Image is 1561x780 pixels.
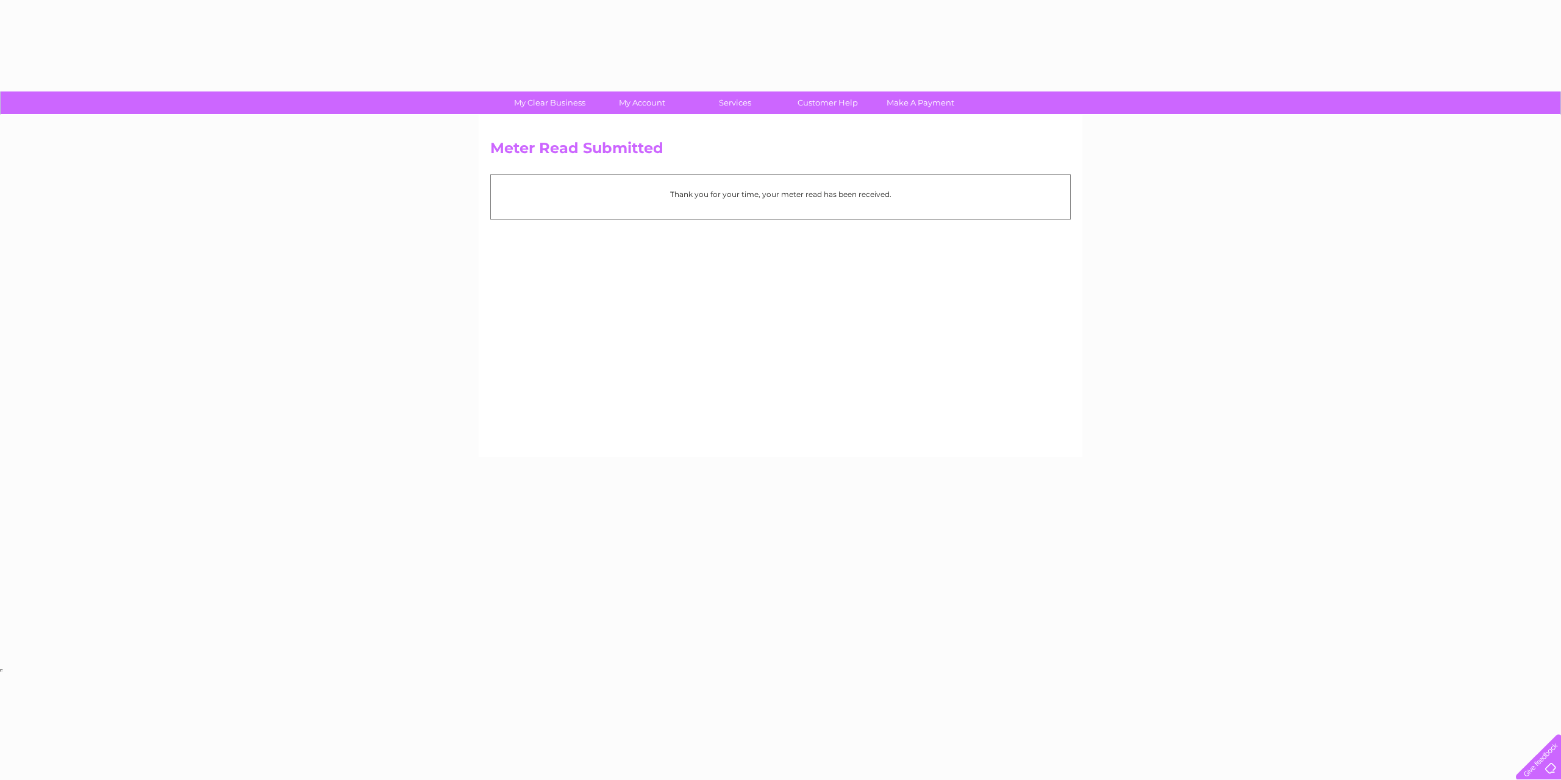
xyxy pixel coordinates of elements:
a: My Clear Business [499,91,600,114]
p: Thank you for your time, your meter read has been received. [497,188,1064,200]
a: Services [685,91,785,114]
a: Make A Payment [870,91,971,114]
h2: Meter Read Submitted [490,140,1071,163]
a: My Account [592,91,693,114]
a: Customer Help [777,91,878,114]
